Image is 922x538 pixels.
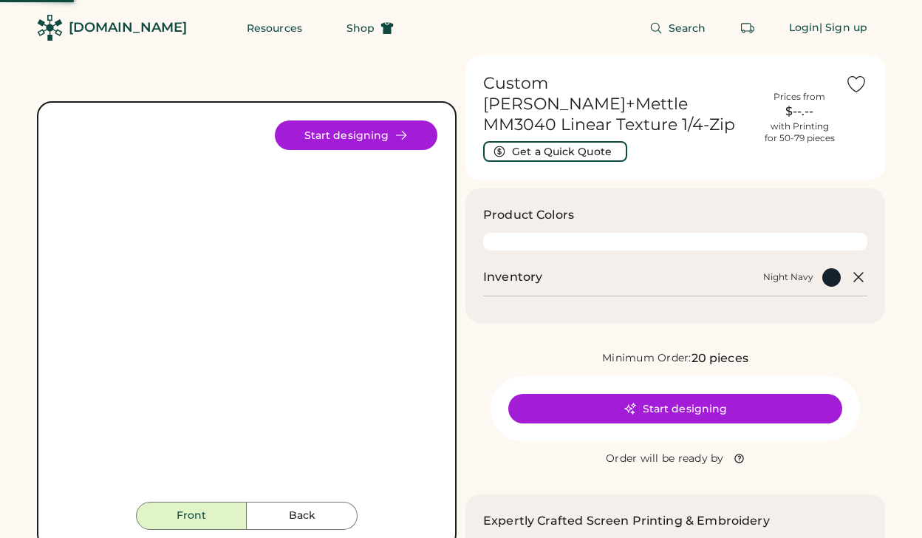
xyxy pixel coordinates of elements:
button: Retrieve an order [733,13,762,43]
button: Start designing [508,394,842,423]
div: 20 pieces [691,350,748,367]
img: MM3040 - Night Navy Front Image [56,120,437,502]
div: [DOMAIN_NAME] [69,18,187,37]
div: $--.-- [762,103,836,120]
h3: Product Colors [483,206,574,224]
div: Minimum Order: [602,351,691,366]
h1: Custom [PERSON_NAME]+Mettle MM3040 Linear Texture 1/4-Zip [483,73,754,135]
button: Search [632,13,724,43]
div: with Printing for 50-79 pieces [765,120,835,144]
button: Get a Quick Quote [483,141,627,162]
button: Back [247,502,358,530]
div: Prices from [774,91,825,103]
div: Order will be ready by [606,452,724,466]
div: MM3040 Style Image [56,120,437,502]
button: Front [136,502,247,530]
span: Search [669,23,706,33]
h2: Expertly Crafted Screen Printing & Embroidery [483,512,770,530]
img: Rendered Logo - Screens [37,15,63,41]
button: Resources [229,13,320,43]
span: Shop [346,23,375,33]
button: Shop [329,13,412,43]
button: Start designing [275,120,437,150]
h2: Inventory [483,268,542,286]
div: Night Navy [763,271,813,283]
div: | Sign up [819,21,867,35]
div: Login [789,21,820,35]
